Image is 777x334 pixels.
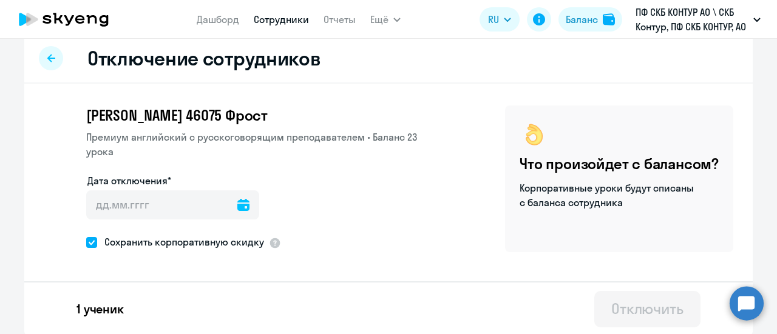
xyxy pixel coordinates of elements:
label: Дата отключения* [87,173,171,188]
p: Премиум английский с русскоговорящим преподавателем • Баланс 23 урока [86,130,443,159]
img: balance [603,13,615,25]
button: ПФ СКБ КОНТУР АО \ СКБ Контур, ПФ СКБ КОНТУР, АО [629,5,767,34]
p: ПФ СКБ КОНТУР АО \ СКБ Контур, ПФ СКБ КОНТУР, АО [636,5,748,34]
span: Ещё [370,12,388,27]
h2: Отключение сотрудников [87,46,321,70]
div: Баланс [566,12,598,27]
p: 1 ученик [76,301,124,318]
span: [PERSON_NAME] 46075 Фрост [86,105,268,125]
input: дд.мм.гггг [86,190,259,219]
span: RU [488,12,499,27]
button: Балансbalance [558,7,622,32]
a: Дашборд [197,13,239,25]
a: Отчеты [324,13,356,25]
span: Сохранить корпоративную скидку [97,235,264,249]
div: Отключить [611,299,684,318]
p: Корпоративные уроки будут списаны с баланса сотрудника [520,181,696,210]
a: Сотрудники [254,13,309,25]
button: Отключить [594,291,701,327]
h4: Что произойдет с балансом? [520,154,719,173]
img: ok [520,120,549,149]
button: Ещё [370,7,401,32]
button: RU [480,7,520,32]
